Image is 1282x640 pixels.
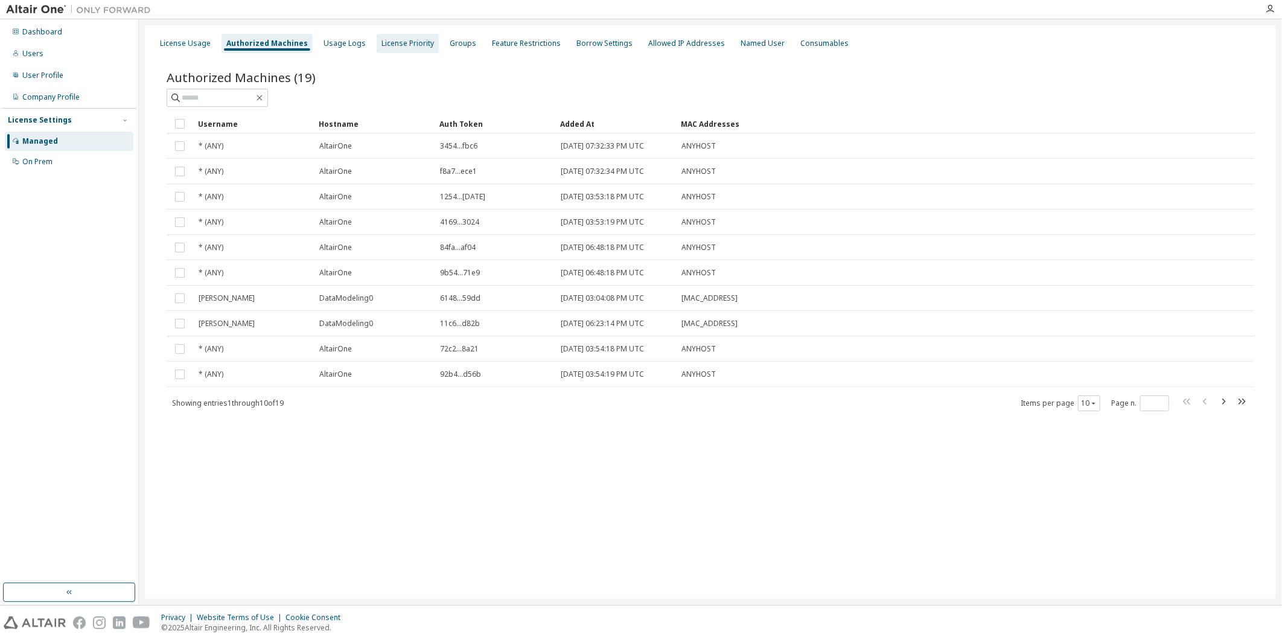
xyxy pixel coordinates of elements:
[199,293,255,303] span: [PERSON_NAME]
[319,217,352,227] span: AltairOne
[319,370,352,379] span: AltairOne
[561,344,644,354] span: [DATE] 03:54:18 PM UTC
[1021,395,1100,411] span: Items per page
[6,4,157,16] img: Altair One
[199,141,223,151] span: * (ANY)
[172,398,284,408] span: Showing entries 1 through 10 of 19
[319,344,352,354] span: AltairOne
[198,114,309,133] div: Username
[199,344,223,354] span: * (ANY)
[73,616,86,629] img: facebook.svg
[4,616,66,629] img: altair_logo.svg
[439,114,550,133] div: Auth Token
[160,39,211,48] div: License Usage
[22,157,53,167] div: On Prem
[681,370,716,379] span: ANYHOST
[440,268,480,278] span: 9b54...71e9
[22,49,43,59] div: Users
[285,613,348,622] div: Cookie Consent
[22,27,62,37] div: Dashboard
[440,192,485,202] span: 1254...[DATE]
[440,344,479,354] span: 72c2...8a21
[800,39,849,48] div: Consumables
[681,167,716,176] span: ANYHOST
[22,136,58,146] div: Managed
[440,243,476,252] span: 84fa...af04
[561,167,644,176] span: [DATE] 07:32:34 PM UTC
[681,192,716,202] span: ANYHOST
[561,268,644,278] span: [DATE] 06:48:18 PM UTC
[681,344,716,354] span: ANYHOST
[319,293,373,303] span: DataModeling0
[319,243,352,252] span: AltairOne
[492,39,561,48] div: Feature Restrictions
[199,319,255,328] span: [PERSON_NAME]
[561,141,644,151] span: [DATE] 07:32:33 PM UTC
[681,319,738,328] span: [MAC_ADDRESS]
[167,69,316,86] span: Authorized Machines (19)
[197,613,285,622] div: Website Terms of Use
[93,616,106,629] img: instagram.svg
[199,192,223,202] span: * (ANY)
[681,293,738,303] span: [MAC_ADDRESS]
[440,370,481,379] span: 92b4...d56b
[319,141,352,151] span: AltairOne
[319,192,352,202] span: AltairOne
[381,39,434,48] div: License Priority
[440,217,479,227] span: 4169...3024
[324,39,366,48] div: Usage Logs
[8,115,72,125] div: License Settings
[113,616,126,629] img: linkedin.svg
[161,622,348,633] p: © 2025 Altair Engineering, Inc. All Rights Reserved.
[319,167,352,176] span: AltairOne
[199,167,223,176] span: * (ANY)
[319,319,373,328] span: DataModeling0
[319,114,430,133] div: Hostname
[561,293,644,303] span: [DATE] 03:04:08 PM UTC
[133,616,150,629] img: youtube.svg
[681,141,716,151] span: ANYHOST
[681,243,716,252] span: ANYHOST
[561,319,644,328] span: [DATE] 06:23:14 PM UTC
[440,167,477,176] span: f8a7...ece1
[1081,398,1097,408] button: 10
[561,243,644,252] span: [DATE] 06:48:18 PM UTC
[226,39,308,48] div: Authorized Machines
[22,92,80,102] div: Company Profile
[440,319,480,328] span: 11c6...d82b
[199,370,223,379] span: * (ANY)
[450,39,476,48] div: Groups
[1111,395,1169,411] span: Page n.
[199,217,223,227] span: * (ANY)
[681,268,716,278] span: ANYHOST
[561,370,644,379] span: [DATE] 03:54:19 PM UTC
[560,114,671,133] div: Added At
[561,192,644,202] span: [DATE] 03:53:18 PM UTC
[576,39,633,48] div: Borrow Settings
[741,39,785,48] div: Named User
[561,217,644,227] span: [DATE] 03:53:19 PM UTC
[161,613,197,622] div: Privacy
[22,71,63,80] div: User Profile
[440,141,477,151] span: 3454...fbc6
[199,268,223,278] span: * (ANY)
[681,217,716,227] span: ANYHOST
[319,268,352,278] span: AltairOne
[440,293,480,303] span: 6148...59dd
[199,243,223,252] span: * (ANY)
[681,114,1128,133] div: MAC Addresses
[648,39,725,48] div: Allowed IP Addresses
